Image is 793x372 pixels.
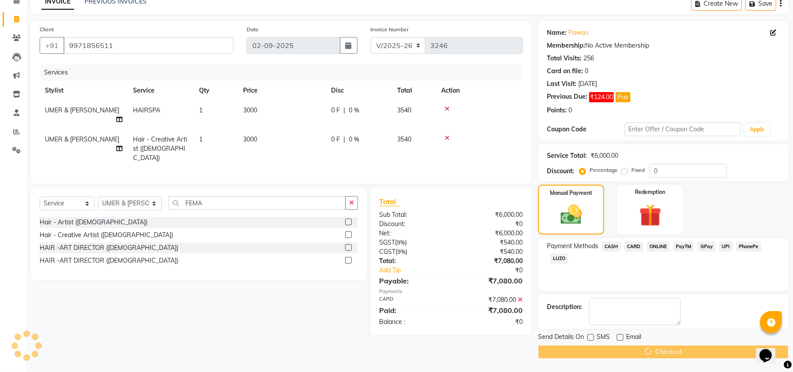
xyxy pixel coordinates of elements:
th: Total [392,81,436,100]
div: ₹7,080.00 [451,305,529,316]
span: HAIRSPA [133,106,160,114]
div: Membership: [547,41,585,50]
span: SGST [379,238,395,246]
a: Add Tip [373,266,464,275]
span: CGST [379,248,395,256]
div: Previous Due: [547,92,587,102]
th: Price [238,81,326,100]
div: ₹7,080.00 [451,257,529,266]
div: Hair - Artist ([DEMOGRAPHIC_DATA]) [40,218,148,227]
span: LUZO [550,253,568,264]
span: PayTM [673,242,694,252]
span: ONLINE [647,242,670,252]
span: UMER & [PERSON_NAME] [45,106,119,114]
div: ₹6,000.00 [451,210,529,219]
div: HAIR -ART DIRECTOR ([DEMOGRAPHIC_DATA]) [40,243,178,253]
span: GPay [697,242,716,252]
input: Enter Offer / Coupon Code [625,123,741,136]
div: ₹0 [451,219,529,229]
label: Redemption [635,188,665,196]
a: Pawan [568,28,588,37]
div: Payable: [373,275,451,286]
div: ₹7,080.00 [451,295,529,305]
div: Services [41,64,529,81]
span: Total [379,197,399,206]
div: ₹540.00 [451,247,529,257]
span: 0 F [331,135,340,144]
div: ₹7,080.00 [451,275,529,286]
div: 256 [583,54,594,63]
span: 0 F [331,106,340,115]
div: Points: [547,106,567,115]
span: SMS [597,332,610,343]
button: Apply [745,123,770,136]
span: ₹124.00 [589,92,614,102]
img: _gift.svg [632,201,668,229]
label: Percentage [590,166,618,174]
span: 9% [397,239,405,246]
div: Sub Total: [373,210,451,219]
th: Stylist [40,81,128,100]
span: | [343,106,345,115]
div: ₹0 [464,266,529,275]
span: PhonePe [736,242,761,252]
label: Fixed [631,166,645,174]
div: ₹0 [451,317,529,327]
th: Service [128,81,194,100]
div: HAIR -ART DIRECTOR ([DEMOGRAPHIC_DATA]) [40,256,178,265]
label: Client [40,26,54,33]
div: Description: [547,302,582,312]
div: Card on file: [547,67,583,76]
th: Action [436,81,523,100]
span: CARD [624,242,643,252]
div: CARD [373,295,451,305]
div: Discount: [373,219,451,229]
span: 0 % [349,106,359,115]
span: CASH [602,242,621,252]
span: Email [626,332,641,343]
img: _cash.svg [554,202,589,227]
span: 3000 [243,135,257,143]
th: Disc [326,81,392,100]
div: Paid: [373,305,451,316]
div: Name: [547,28,567,37]
button: +91 [40,37,64,54]
label: Invoice Number [371,26,409,33]
div: Last Visit: [547,79,576,89]
span: 3540 [397,135,411,143]
div: [DATE] [578,79,597,89]
div: ₹6,000.00 [590,151,618,160]
div: Service Total: [547,151,587,160]
div: No Active Membership [547,41,780,50]
span: Hair - Creative Artist ([DEMOGRAPHIC_DATA]) [133,135,187,162]
span: 0 % [349,135,359,144]
span: Send Details On [538,332,584,343]
span: UPI [719,242,733,252]
div: Coupon Code [547,125,624,134]
span: 9% [397,248,406,255]
div: ( ) [373,238,451,247]
span: 1 [199,135,203,143]
input: Search or Scan [168,196,346,210]
div: Discount: [547,167,574,176]
div: Total: [373,257,451,266]
div: ( ) [373,247,451,257]
div: 0 [585,67,588,76]
div: Total Visits: [547,54,582,63]
span: Payment Methods [547,242,598,251]
div: Balance : [373,317,451,327]
div: Payments [379,288,523,295]
div: ₹6,000.00 [451,229,529,238]
div: Net: [373,229,451,238]
iframe: chat widget [756,337,784,363]
div: 0 [568,106,572,115]
span: 3540 [397,106,411,114]
span: UMER & [PERSON_NAME] [45,135,119,143]
div: Hair - Creative Artist ([DEMOGRAPHIC_DATA]) [40,231,173,240]
span: 3000 [243,106,257,114]
label: Manual Payment [550,189,592,197]
span: | [343,135,345,144]
input: Search by Name/Mobile/Email/Code [63,37,233,54]
th: Qty [194,81,238,100]
span: 1 [199,106,203,114]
